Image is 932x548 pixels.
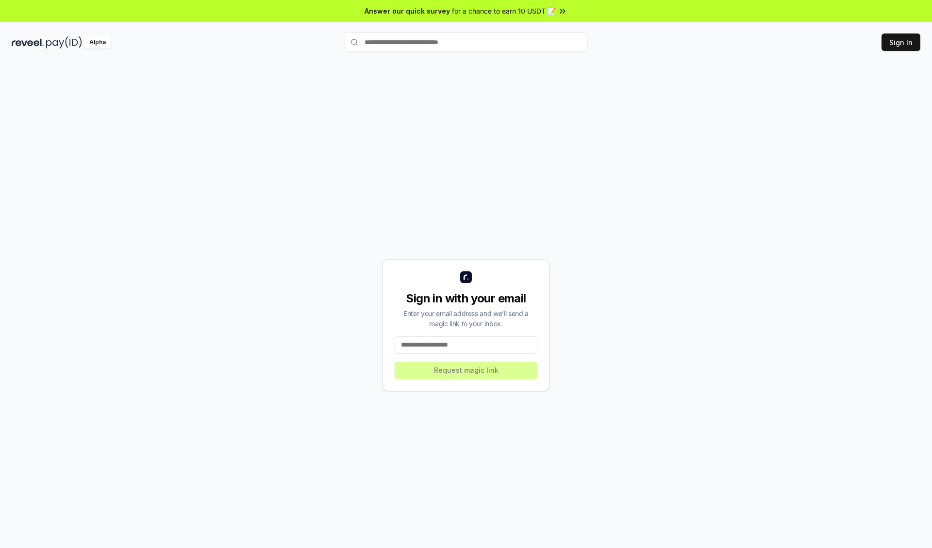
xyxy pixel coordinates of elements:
button: Sign In [882,33,920,51]
span: Answer our quick survey [365,6,450,16]
div: Enter your email address and we’ll send a magic link to your inbox. [395,308,537,329]
div: Alpha [84,36,111,49]
img: logo_small [460,271,472,283]
span: for a chance to earn 10 USDT 📝 [452,6,556,16]
div: Sign in with your email [395,291,537,306]
img: pay_id [46,36,82,49]
img: reveel_dark [12,36,44,49]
